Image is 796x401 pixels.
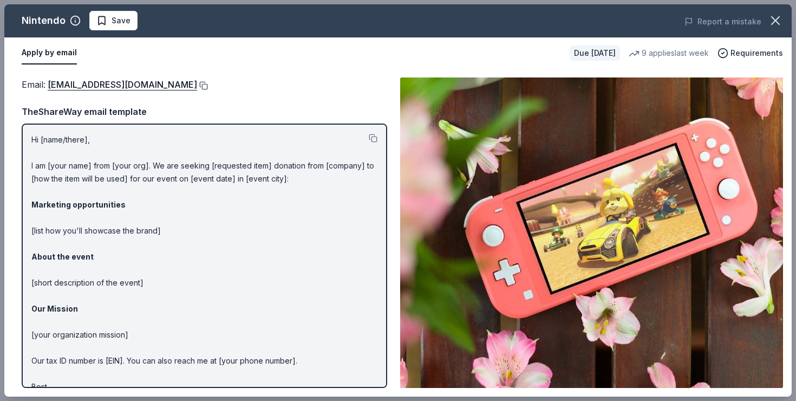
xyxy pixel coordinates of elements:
[112,14,131,27] span: Save
[22,105,387,119] div: TheShareWay email template
[22,42,77,64] button: Apply by email
[684,15,761,28] button: Report a mistake
[48,77,197,92] a: [EMAIL_ADDRESS][DOMAIN_NAME]
[629,47,709,60] div: 9 applies last week
[22,79,197,90] span: Email :
[31,304,78,313] strong: Our Mission
[570,46,620,61] div: Due [DATE]
[31,200,126,209] strong: Marketing opportunities
[400,77,783,388] img: Image for Nintendo
[730,47,783,60] span: Requirements
[22,12,66,29] div: Nintendo
[717,47,783,60] button: Requirements
[31,252,94,261] strong: About the event
[89,11,138,30] button: Save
